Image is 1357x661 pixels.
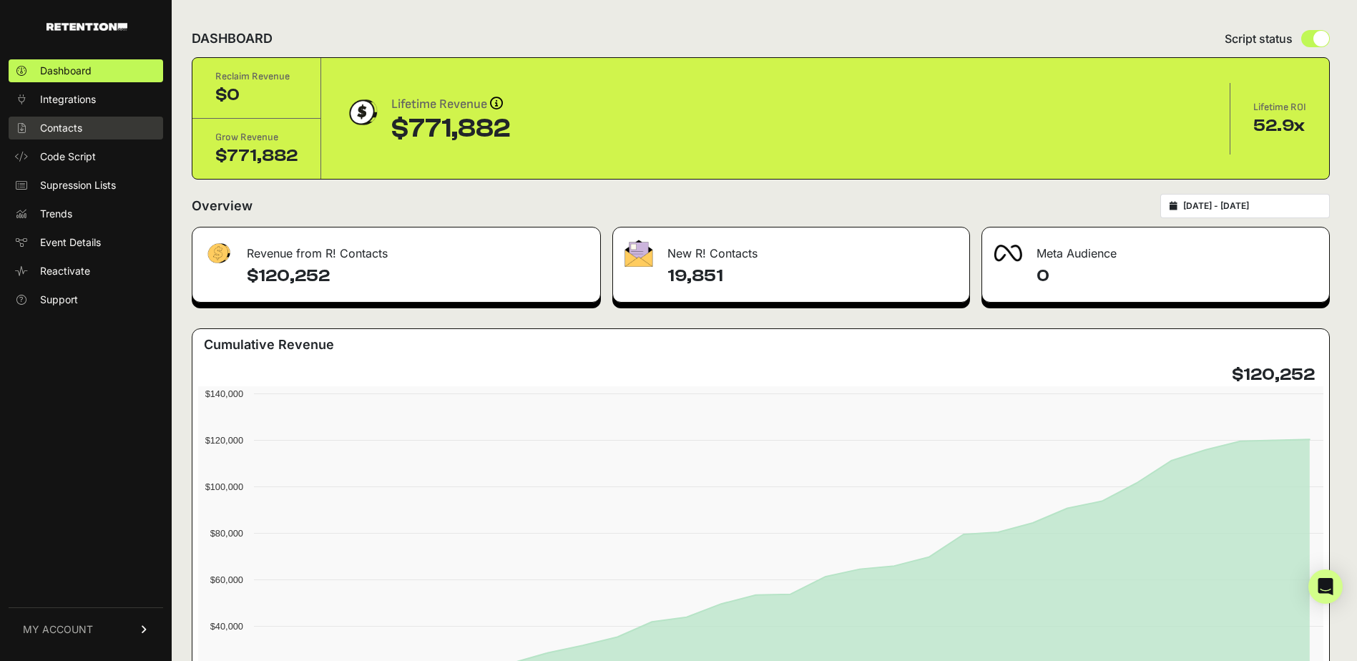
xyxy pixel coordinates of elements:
[205,435,243,446] text: $120,000
[9,260,163,283] a: Reactivate
[215,69,298,84] div: Reclaim Revenue
[204,335,334,355] h3: Cumulative Revenue
[1253,100,1306,114] div: Lifetime ROI
[1225,30,1293,47] span: Script status
[391,94,510,114] div: Lifetime Revenue
[613,227,970,270] div: New R! Contacts
[9,88,163,111] a: Integrations
[192,29,273,49] h2: DASHBOARD
[40,92,96,107] span: Integrations
[40,264,90,278] span: Reactivate
[247,265,589,288] h4: $120,252
[9,59,163,82] a: Dashboard
[192,196,253,216] h2: Overview
[205,481,243,492] text: $100,000
[215,145,298,167] div: $771,882
[9,231,163,254] a: Event Details
[23,622,93,637] span: MY ACCOUNT
[9,145,163,168] a: Code Script
[1232,363,1315,386] h4: $120,252
[9,174,163,197] a: Supression Lists
[205,388,243,399] text: $140,000
[204,240,232,268] img: fa-dollar-13500eef13a19c4ab2b9ed9ad552e47b0d9fc28b02b83b90ba0e00f96d6372e9.png
[1253,114,1306,137] div: 52.9x
[9,117,163,139] a: Contacts
[994,245,1022,262] img: fa-meta-2f981b61bb99beabf952f7030308934f19ce035c18b003e963880cc3fabeebb7.png
[210,528,243,539] text: $80,000
[667,265,959,288] h4: 19,851
[1308,569,1343,604] div: Open Intercom Messenger
[40,178,116,192] span: Supression Lists
[9,288,163,311] a: Support
[40,235,101,250] span: Event Details
[215,130,298,145] div: Grow Revenue
[391,114,510,143] div: $771,882
[46,23,127,31] img: Retention.com
[40,207,72,221] span: Trends
[9,607,163,651] a: MY ACCOUNT
[40,64,92,78] span: Dashboard
[344,94,380,130] img: dollar-coin-05c43ed7efb7bc0c12610022525b4bbbb207c7efeef5aecc26f025e68dcafac9.png
[40,150,96,164] span: Code Script
[215,84,298,107] div: $0
[1037,265,1318,288] h4: 0
[40,121,82,135] span: Contacts
[210,621,243,632] text: $40,000
[9,202,163,225] a: Trends
[192,227,600,270] div: Revenue from R! Contacts
[210,574,243,585] text: $60,000
[40,293,78,307] span: Support
[982,227,1329,270] div: Meta Audience
[624,240,653,267] img: fa-envelope-19ae18322b30453b285274b1b8af3d052b27d846a4fbe8435d1a52b978f639a2.png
